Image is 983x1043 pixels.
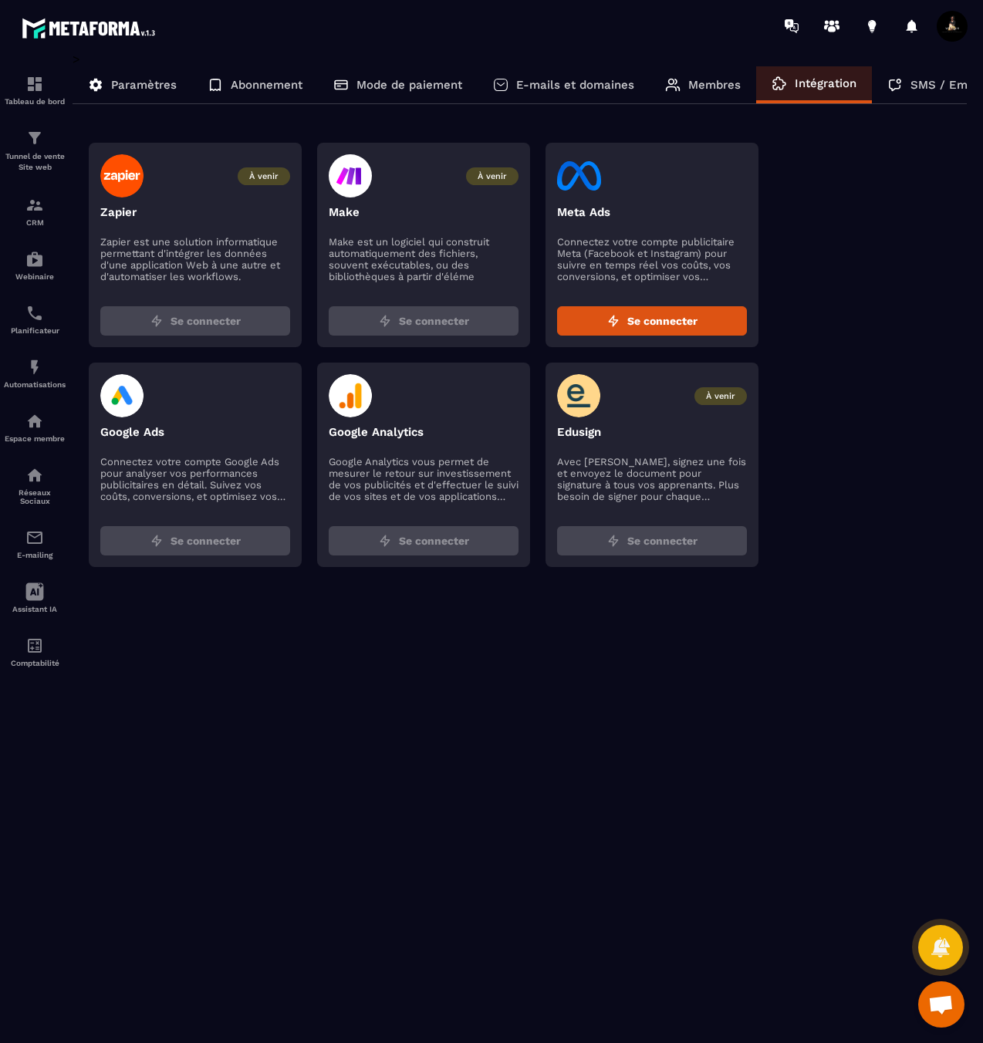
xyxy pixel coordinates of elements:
p: Comptabilité [4,659,66,667]
img: zap.8ac5aa27.svg [607,315,620,327]
a: automationsautomationsEspace membre [4,400,66,454]
p: Google Analytics vous permet de mesurer le retour sur investissement de vos publicités et d'effec... [329,456,519,502]
a: emailemailE-mailing [4,517,66,571]
img: accountant [25,636,44,655]
img: edusign-logo.5fe905fa.svg [557,374,601,417]
p: Zapier [100,205,290,219]
button: Se connecter [100,526,290,555]
p: Connectez votre compte publicitaire Meta (Facebook et Instagram) pour suivre en temps réel vos co... [557,236,747,282]
img: automations [25,250,44,268]
p: Paramètres [111,78,177,92]
p: Tunnel de vente Site web [4,151,66,173]
span: Se connecter [627,533,698,549]
button: Se connecter [329,526,519,555]
p: E-mailing [4,551,66,559]
img: google-analytics-logo.594682c4.svg [329,374,373,417]
span: Se connecter [399,533,469,549]
img: zapier-logo.003d59f5.svg [100,154,144,197]
button: Se connecter [557,306,747,336]
button: Se connecter [329,306,519,336]
span: À venir [694,387,747,405]
p: Automatisations [4,380,66,389]
p: E-mails et domaines [516,78,634,92]
p: Intégration [795,76,856,90]
p: Réseaux Sociaux [4,488,66,505]
p: Avec [PERSON_NAME], signez une fois et envoyez le document pour signature à tous vos apprenants. ... [557,456,747,502]
p: Espace membre [4,434,66,443]
img: make-logo.47d65c36.svg [329,154,372,197]
span: À venir [466,167,519,185]
a: formationformationTableau de bord [4,63,66,117]
p: Webinaire [4,272,66,281]
span: Se connecter [171,313,241,329]
a: Assistant IA [4,571,66,625]
span: Se connecter [399,313,469,329]
img: social-network [25,466,44,484]
p: Make [329,205,519,219]
div: Ouvrir le chat [918,981,964,1028]
img: zap.8ac5aa27.svg [607,535,620,547]
a: social-networksocial-networkRéseaux Sociaux [4,454,66,517]
img: scheduler [25,304,44,322]
img: automations [25,358,44,376]
img: logo [22,14,160,42]
a: automationsautomationsWebinaire [4,238,66,292]
p: Membres [688,78,741,92]
a: formationformationTunnel de vente Site web [4,117,66,184]
p: Connectez votre compte Google Ads pour analyser vos performances publicitaires en détail. Suivez ... [100,456,290,502]
div: > [73,52,968,590]
img: zap.8ac5aa27.svg [150,315,163,327]
a: automationsautomationsAutomatisations [4,346,66,400]
button: Se connecter [100,306,290,336]
p: Planificateur [4,326,66,335]
img: zap.8ac5aa27.svg [150,535,163,547]
p: Tableau de bord [4,97,66,106]
span: Se connecter [627,313,698,329]
a: accountantaccountantComptabilité [4,625,66,679]
button: Se connecter [557,526,747,555]
img: formation [25,196,44,214]
p: Abonnement [231,78,302,92]
img: zap.8ac5aa27.svg [379,535,391,547]
span: Se connecter [171,533,241,549]
p: Edusign [557,425,747,439]
img: formation [25,129,44,147]
a: schedulerschedulerPlanificateur [4,292,66,346]
img: google-ads-logo.4cdbfafa.svg [100,374,144,417]
p: CRM [4,218,66,227]
img: zap.8ac5aa27.svg [379,315,391,327]
p: Assistant IA [4,605,66,613]
span: À venir [238,167,290,185]
p: Mode de paiement [356,78,462,92]
img: email [25,528,44,547]
p: Zapier est une solution informatique permettant d'intégrer les données d'une application Web à un... [100,236,290,282]
img: facebook-logo.eb727249.svg [557,154,601,197]
img: automations [25,412,44,430]
p: Google Analytics [329,425,519,439]
p: Make est un logiciel qui construit automatiquement des fichiers, souvent exécutables, ou des bibl... [329,236,519,282]
p: Meta Ads [557,205,747,219]
img: formation [25,75,44,93]
p: Google Ads [100,425,290,439]
a: formationformationCRM [4,184,66,238]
